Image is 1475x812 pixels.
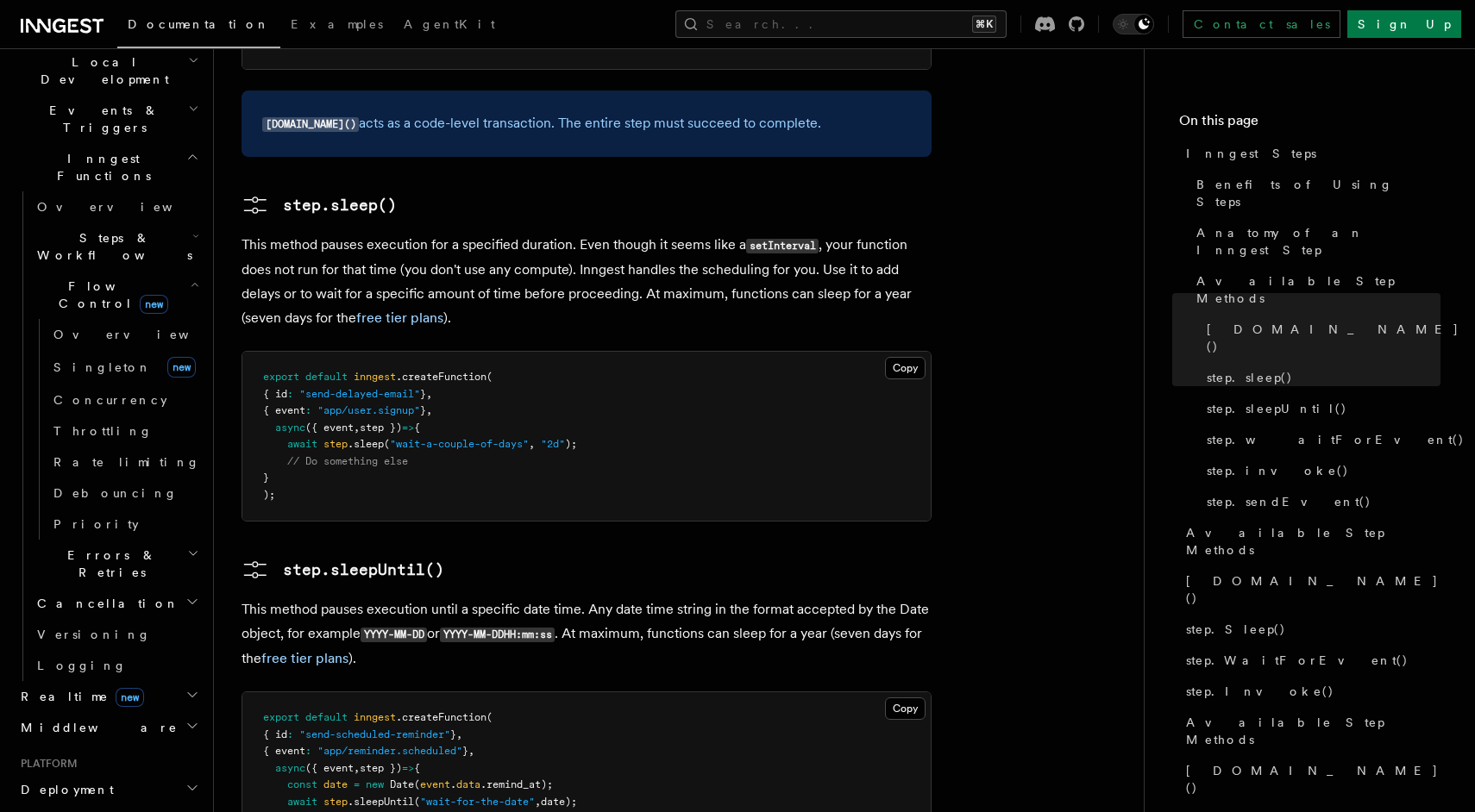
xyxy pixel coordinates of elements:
[420,796,535,808] span: "wait-for-the-date"
[14,150,186,184] span: Inngest Functions
[14,757,78,771] span: Platform
[30,229,192,264] span: Steps & Workflows
[37,628,151,641] span: Versioning
[305,404,311,416] span: :
[1179,565,1440,614] a: [DOMAIN_NAME]()
[305,762,354,774] span: ({ event
[535,796,541,808] span: ,
[1179,755,1440,803] a: [DOMAIN_NAME]()
[426,388,432,400] span: ,
[390,438,529,450] span: "wait-a-couple-of-days"
[1189,169,1440,217] a: Benefits of Using Steps
[1200,486,1440,517] a: step.sendEvent()
[1207,369,1293,386] span: step.sleep()
[414,796,420,808] span: (
[1179,614,1440,645] a: step.Sleep()
[456,778,480,790] span: data
[305,371,348,383] span: default
[354,762,360,774] span: ,
[47,415,203,447] a: Throttling
[1179,517,1440,565] a: Available Step Methods
[468,745,474,757] span: ,
[263,371,299,383] span: export
[356,309,443,326] a: free tier plans
[305,711,348,723] span: default
[53,517,139,531] span: Priority
[47,478,203,509] a: Debouncing
[263,472,269,484] span: }
[14,688,144,705] span: Realtime
[1113,14,1154,34] button: Toggle dark mode
[14,191,203,681] div: Inngest Functions
[14,774,203,805] button: Deployment
[242,556,444,584] a: step.sleepUntil()
[14,719,178,736] span: Middleware
[393,5,505,47] a: AgentKit
[30,222,203,271] button: Steps & Workflows
[1183,10,1340,38] a: Contact sales
[390,778,414,790] span: Date
[541,796,577,808] span: date);
[1196,224,1440,259] span: Anatomy of an Inngest Step
[53,328,231,341] span: Overview
[47,350,203,384] a: Singletonnew
[30,191,203,222] a: Overview
[47,509,203,540] a: Priority
[30,271,203,319] button: Flow Controlnew
[565,438,577,450] span: );
[348,438,384,450] span: .sleep
[263,745,305,757] span: { event
[486,371,493,383] span: (
[972,16,996,33] kbd: ⌘K
[262,117,359,132] code: [DOMAIN_NAME]()
[30,547,187,581] span: Errors & Retries
[1186,652,1409,669] span: step.WaitForEvent()
[287,778,317,790] span: const
[1186,621,1286,638] span: step.Sleep()
[1186,145,1316,162] span: Inngest Steps
[366,778,384,790] span: new
[529,438,535,450] span: ,
[30,619,203,650] a: Versioning
[1189,265,1440,314] a: Available Step Methods
[1200,393,1440,424] a: step.sleepUntil()
[37,200,215,214] span: Overview
[116,688,144,707] span: new
[360,762,402,774] span: step })
[14,53,188,88] span: Local Development
[440,628,555,642] code: YYYY-MM-DDHH:mm:ss
[263,388,287,400] span: { id
[1179,645,1440,676] a: step.WaitForEvent()
[317,404,420,416] span: "app/user.signup"
[323,796,348,808] span: step
[450,728,456,740] span: }
[1207,321,1459,355] span: [DOMAIN_NAME]()
[14,681,203,712] button: Realtimenew
[30,588,203,619] button: Cancellation
[323,778,348,790] span: date
[53,393,167,407] span: Concurrency
[299,728,450,740] span: "send-scheduled-reminder"
[287,438,317,450] span: await
[885,697,926,720] button: Copy
[384,438,390,450] span: (
[283,558,444,582] pre: step.sleepUntil()
[541,438,565,450] span: "2d"
[287,728,293,740] span: :
[14,712,203,743] button: Middleware
[14,102,188,136] span: Events & Triggers
[402,762,414,774] span: =>
[140,295,168,314] span: new
[396,371,486,383] span: .createFunction
[263,728,287,740] span: { id
[287,796,317,808] span: await
[287,388,293,400] span: :
[354,778,360,790] span: =
[128,17,270,31] span: Documentation
[420,778,450,790] span: event
[1200,362,1440,393] a: step.sleep()
[1200,424,1440,455] a: step.waitForEvent()
[1207,400,1347,417] span: step.sleepUntil()
[30,650,203,681] a: Logging
[360,422,402,434] span: step })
